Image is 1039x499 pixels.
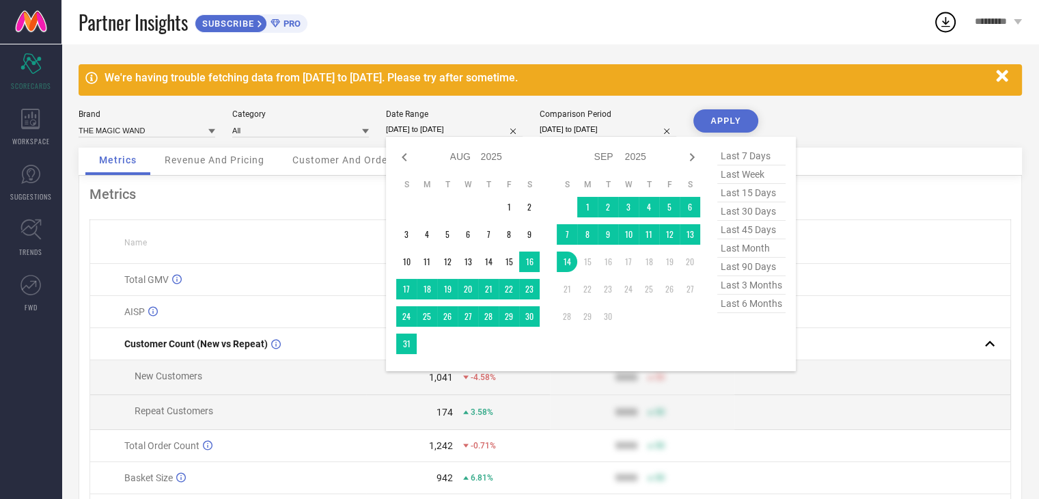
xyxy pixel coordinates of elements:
span: SCORECARDS [11,81,51,91]
td: Tue Aug 05 2025 [437,224,458,245]
div: We're having trouble fetching data from [DATE] to [DATE]. Please try after sometime. [105,71,989,84]
td: Sun Sep 07 2025 [557,224,577,245]
span: AISP [124,306,145,317]
a: SUBSCRIBEPRO [195,11,307,33]
td: Fri Aug 01 2025 [499,197,519,217]
span: last month [717,239,786,258]
span: last 45 days [717,221,786,239]
div: 9999 [615,440,637,451]
td: Mon Aug 18 2025 [417,279,437,299]
th: Tuesday [598,179,618,190]
td: Sat Aug 30 2025 [519,306,540,327]
th: Thursday [639,179,659,190]
span: last 15 days [717,184,786,202]
span: Metrics [99,154,137,165]
span: FWD [25,302,38,312]
input: Select comparison period [540,122,676,137]
td: Wed Aug 20 2025 [458,279,478,299]
span: Customer And Orders [292,154,397,165]
td: Mon Sep 15 2025 [577,252,598,272]
td: Fri Sep 19 2025 [659,252,680,272]
td: Sun Aug 10 2025 [396,252,417,272]
span: Name [124,238,147,247]
span: Basket Size [124,472,173,483]
td: Thu Sep 25 2025 [639,279,659,299]
td: Thu Sep 11 2025 [639,224,659,245]
td: Tue Sep 30 2025 [598,306,618,327]
th: Sunday [557,179,577,190]
span: -0.71% [471,441,496,450]
td: Sat Sep 27 2025 [680,279,700,299]
span: Repeat Customers [135,405,213,416]
div: 174 [437,407,453,418]
div: 942 [437,472,453,483]
span: Total GMV [124,274,169,285]
div: Brand [79,109,215,119]
td: Fri Aug 15 2025 [499,252,519,272]
div: 9999 [615,472,637,483]
div: Date Range [386,109,523,119]
td: Mon Sep 08 2025 [577,224,598,245]
td: Tue Aug 12 2025 [437,252,458,272]
td: Sat Sep 13 2025 [680,224,700,245]
th: Friday [659,179,680,190]
th: Saturday [519,179,540,190]
td: Wed Sep 24 2025 [618,279,639,299]
div: Metrics [89,186,1011,202]
span: 50 [655,441,665,450]
div: 9999 [615,372,637,383]
span: 6.81% [471,473,493,483]
td: Wed Aug 13 2025 [458,252,478,272]
td: Sat Aug 09 2025 [519,224,540,245]
span: 50 [655,407,665,417]
td: Fri Sep 26 2025 [659,279,680,299]
td: Thu Sep 04 2025 [639,197,659,217]
div: Category [232,109,369,119]
span: Customer Count (New vs Repeat) [124,338,268,349]
td: Thu Aug 07 2025 [478,224,499,245]
td: Mon Sep 29 2025 [577,306,598,327]
th: Thursday [478,179,499,190]
td: Sun Sep 28 2025 [557,306,577,327]
td: Wed Aug 06 2025 [458,224,478,245]
td: Sat Sep 06 2025 [680,197,700,217]
td: Tue Aug 19 2025 [437,279,458,299]
span: Partner Insights [79,8,188,36]
td: Wed Sep 10 2025 [618,224,639,245]
td: Sat Aug 16 2025 [519,252,540,272]
td: Fri Aug 22 2025 [499,279,519,299]
td: Tue Sep 09 2025 [598,224,618,245]
td: Thu Sep 18 2025 [639,252,659,272]
span: 3.58% [471,407,493,417]
td: Tue Aug 26 2025 [437,306,458,327]
th: Monday [417,179,437,190]
td: Mon Aug 25 2025 [417,306,437,327]
td: Sun Aug 03 2025 [396,224,417,245]
td: Mon Aug 04 2025 [417,224,437,245]
td: Wed Sep 03 2025 [618,197,639,217]
th: Saturday [680,179,700,190]
td: Thu Aug 21 2025 [478,279,499,299]
td: Fri Aug 08 2025 [499,224,519,245]
span: last 3 months [717,276,786,295]
span: New Customers [135,370,202,381]
span: SUGGESTIONS [10,191,52,202]
td: Fri Sep 12 2025 [659,224,680,245]
td: Wed Aug 27 2025 [458,306,478,327]
div: Open download list [933,10,958,34]
td: Fri Sep 05 2025 [659,197,680,217]
th: Friday [499,179,519,190]
span: last week [717,165,786,184]
div: Comparison Period [540,109,676,119]
td: Sun Sep 21 2025 [557,279,577,299]
td: Sun Sep 14 2025 [557,252,577,272]
td: Sun Aug 31 2025 [396,334,417,354]
div: 1,242 [429,440,453,451]
td: Sat Aug 02 2025 [519,197,540,217]
td: Thu Aug 14 2025 [478,252,499,272]
th: Wednesday [618,179,639,190]
th: Wednesday [458,179,478,190]
span: SUBSCRIBE [195,18,258,29]
div: 9999 [615,407,637,418]
span: last 7 days [717,147,786,165]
